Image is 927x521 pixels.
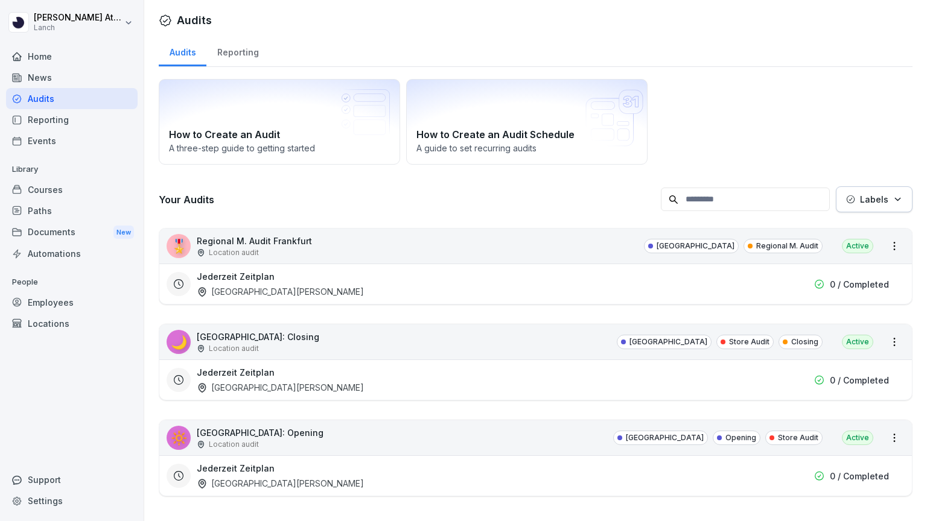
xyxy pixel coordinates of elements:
[6,273,138,292] p: People
[209,247,259,258] p: Location audit
[197,462,275,475] h3: Jederzeit Zeitplan
[197,477,364,490] div: [GEOGRAPHIC_DATA][PERSON_NAME]
[842,335,873,349] div: Active
[6,88,138,109] a: Audits
[778,432,818,443] p: Store Audit
[6,67,138,88] a: News
[6,292,138,313] a: Employees
[167,234,191,258] div: 🎖️
[209,439,259,450] p: Location audit
[657,241,734,251] p: [GEOGRAPHIC_DATA]
[416,142,637,154] p: A guide to set recurring audits
[729,336,769,347] p: Store Audit
[113,226,134,239] div: New
[197,270,275,283] h3: Jederzeit Zeitplan
[6,200,138,221] a: Paths
[6,313,138,334] a: Locations
[169,142,390,154] p: A three-step guide to getting started
[416,127,637,142] h2: How to Create an Audit Schedule
[756,241,818,251] p: Regional M. Audit
[34,13,122,23] p: [PERSON_NAME] Attaoui
[860,193,888,206] p: Labels
[626,432,704,443] p: [GEOGRAPHIC_DATA]
[830,278,889,291] p: 0 / Completed
[177,12,212,28] h1: Audits
[6,179,138,200] a: Courses
[6,221,138,244] div: Documents
[197,330,319,343] p: [GEOGRAPHIC_DATA]: Closing
[159,36,206,66] a: Audits
[6,490,138,511] a: Settings
[6,46,138,67] a: Home
[6,130,138,151] a: Events
[842,431,873,445] div: Active
[6,469,138,490] div: Support
[197,426,323,439] p: [GEOGRAPHIC_DATA]: Opening
[197,235,312,247] p: Regional M. Audit Frankfurt
[725,432,756,443] p: Opening
[34,24,122,32] p: Lanch
[830,374,889,387] p: 0 / Completed
[830,470,889,482] p: 0 / Completed
[629,336,707,347] p: [GEOGRAPHIC_DATA]
[209,343,259,354] p: Location audit
[206,36,269,66] a: Reporting
[836,186,913,212] button: Labels
[6,243,138,264] a: Automations
[6,221,138,244] a: DocumentsNew
[167,330,191,354] div: 🌙
[169,127,390,142] h2: How to Create an Audit
[197,285,364,298] div: [GEOGRAPHIC_DATA][PERSON_NAME]
[159,193,655,206] h3: Your Audits
[406,79,648,165] a: How to Create an Audit ScheduleA guide to set recurring audits
[197,381,364,394] div: [GEOGRAPHIC_DATA][PERSON_NAME]
[197,366,275,379] h3: Jederzeit Zeitplan
[167,426,191,450] div: 🔆
[159,79,400,165] a: How to Create an AuditA three-step guide to getting started
[842,239,873,253] div: Active
[6,109,138,130] a: Reporting
[791,336,818,347] p: Closing
[6,160,138,179] p: Library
